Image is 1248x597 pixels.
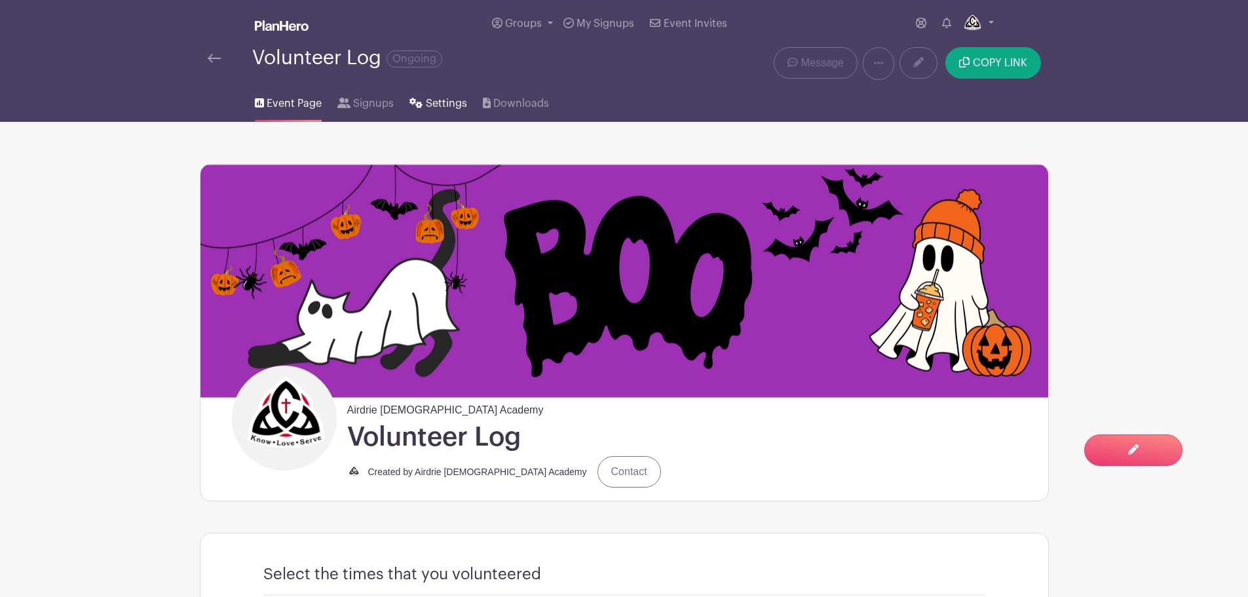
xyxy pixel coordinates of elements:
[409,80,466,122] a: Settings
[962,13,983,34] img: aca-320x320.png
[347,421,521,453] h1: Volunteer Log
[945,47,1040,79] button: COPY LINK
[337,80,394,122] a: Signups
[597,456,661,488] a: Contact
[483,80,549,122] a: Downloads
[255,20,309,31] img: logo_white-6c42ec7e38ccf1d336a20a19083b03d10ae64f83f12c07503d8b9e83406b4c7d.svg
[426,96,467,111] span: Settings
[255,80,322,122] a: Event Page
[577,18,634,29] span: My Signups
[235,369,333,467] img: aca-320x320.png
[505,18,542,29] span: Groups
[208,54,221,63] img: back-arrow-29a5d9b10d5bd6ae65dc969a981735edf675c4d7a1fe02e03b50dbd4ba3cdb55.svg
[493,96,549,111] span: Downloads
[347,465,360,478] img: aca-320x320.png
[664,18,727,29] span: Event Invites
[973,58,1027,68] span: COPY LINK
[200,164,1048,397] img: event_banner_9989.png
[263,565,541,584] h4: Select the times that you volunteered
[252,47,442,69] div: Volunteer Log
[774,47,857,79] a: Message
[387,50,442,67] span: Ongoing
[353,96,394,111] span: Signups
[267,96,322,111] span: Event Page
[368,467,587,477] small: Created by Airdrie [DEMOGRAPHIC_DATA] Academy
[801,55,844,71] span: Message
[347,397,544,418] span: Airdrie [DEMOGRAPHIC_DATA] Academy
